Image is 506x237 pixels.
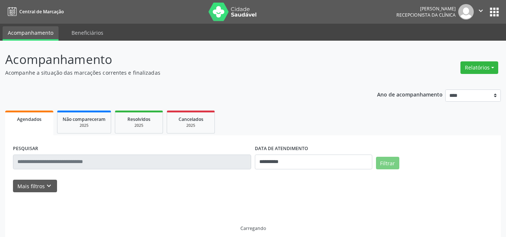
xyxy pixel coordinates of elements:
i:  [477,7,485,15]
a: Central de Marcação [5,6,64,18]
div: [PERSON_NAME] [396,6,456,12]
div: 2025 [63,123,106,128]
label: PESQUISAR [13,143,38,155]
button: apps [488,6,501,18]
div: Carregando [240,225,266,231]
p: Ano de acompanhamento [377,89,443,99]
p: Acompanhamento [5,50,352,69]
button: Relatórios [460,61,498,74]
span: Central de Marcação [19,9,64,15]
div: 2025 [172,123,209,128]
a: Acompanhamento [3,26,59,41]
span: Agendados [17,116,41,122]
div: 2025 [120,123,157,128]
a: Beneficiários [66,26,109,39]
button:  [474,4,488,20]
span: Cancelados [179,116,203,122]
span: Não compareceram [63,116,106,122]
span: Recepcionista da clínica [396,12,456,18]
p: Acompanhe a situação das marcações correntes e finalizadas [5,69,352,77]
button: Filtrar [376,157,399,169]
button: Mais filtroskeyboard_arrow_down [13,180,57,193]
img: img [458,4,474,20]
span: Resolvidos [127,116,150,122]
i: keyboard_arrow_down [45,182,53,190]
label: DATA DE ATENDIMENTO [255,143,308,155]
